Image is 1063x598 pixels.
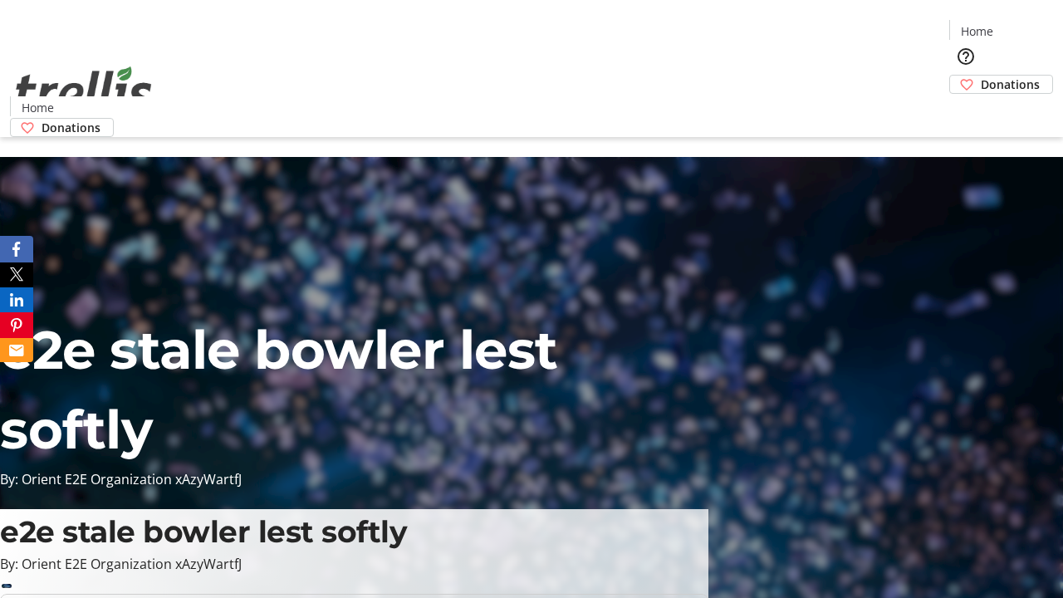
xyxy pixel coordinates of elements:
span: Donations [42,119,100,136]
img: Orient E2E Organization xAzyWartfJ's Logo [10,48,158,131]
span: Home [961,22,993,40]
span: Donations [981,76,1040,93]
a: Home [950,22,1003,40]
a: Donations [10,118,114,137]
a: Donations [949,75,1053,94]
button: Cart [949,94,982,127]
span: Home [22,99,54,116]
button: Help [949,40,982,73]
a: Home [11,99,64,116]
